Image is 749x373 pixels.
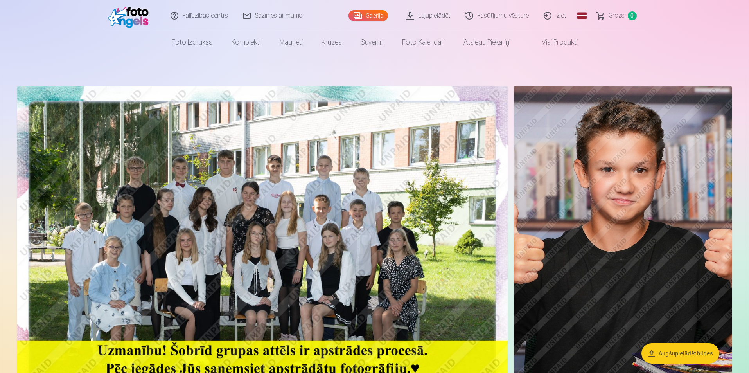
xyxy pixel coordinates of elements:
a: Galerija [348,10,388,21]
span: 0 [628,11,637,20]
a: Foto kalendāri [393,31,454,53]
a: Komplekti [222,31,270,53]
span: Grozs [609,11,625,20]
button: Augšupielādēt bildes [641,343,719,364]
a: Krūzes [312,31,351,53]
a: Atslēgu piekariņi [454,31,520,53]
img: /fa1 [108,3,153,28]
a: Visi produkti [520,31,587,53]
a: Magnēti [270,31,312,53]
a: Foto izdrukas [162,31,222,53]
a: Suvenīri [351,31,393,53]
